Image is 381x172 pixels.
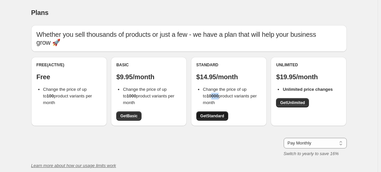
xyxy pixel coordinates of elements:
[276,73,341,81] p: $19.95/month
[116,111,142,121] a: GetBasic
[284,151,339,156] i: Switch to yearly to save 16%
[123,87,174,105] span: Change the price of up to product variants per month
[196,111,228,121] a: GetStandard
[37,62,102,68] div: Free (Active)
[127,93,136,98] b: 1000
[196,73,261,81] p: $14.95/month
[200,113,224,119] span: Get Standard
[43,87,92,105] span: Change the price of up to product variants per month
[207,93,219,98] b: 10000
[276,62,341,68] div: Unlimited
[116,62,181,68] div: Basic
[37,73,102,81] p: Free
[37,30,341,46] p: Whether you sell thousands of products or just a few - we have a plan that will help your busines...
[280,100,305,105] span: Get Unlimited
[196,62,261,68] div: Standard
[120,113,138,119] span: Get Basic
[276,98,309,107] a: GetUnlimited
[47,93,54,98] b: 100
[31,9,48,16] span: Plans
[203,87,257,105] span: Change the price of up to product variants per month
[31,163,116,168] a: Learn more about how our usage limits work
[116,73,181,81] p: $9.95/month
[283,87,333,92] b: Unlimited price changes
